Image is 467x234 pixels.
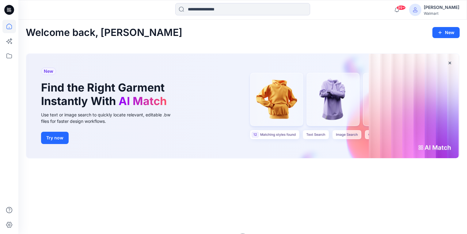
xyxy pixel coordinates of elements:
[397,5,406,10] span: 99+
[432,27,460,38] button: New
[41,132,69,144] button: Try now
[424,11,459,16] div: Walmart
[413,7,418,12] svg: avatar
[119,94,167,108] span: AI Match
[41,111,179,124] div: Use text or image search to quickly locate relevant, editable .bw files for faster design workflows.
[26,27,182,38] h2: Welcome back, [PERSON_NAME]
[44,68,53,75] span: New
[41,81,170,107] h1: Find the Right Garment Instantly With
[424,4,459,11] div: [PERSON_NAME]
